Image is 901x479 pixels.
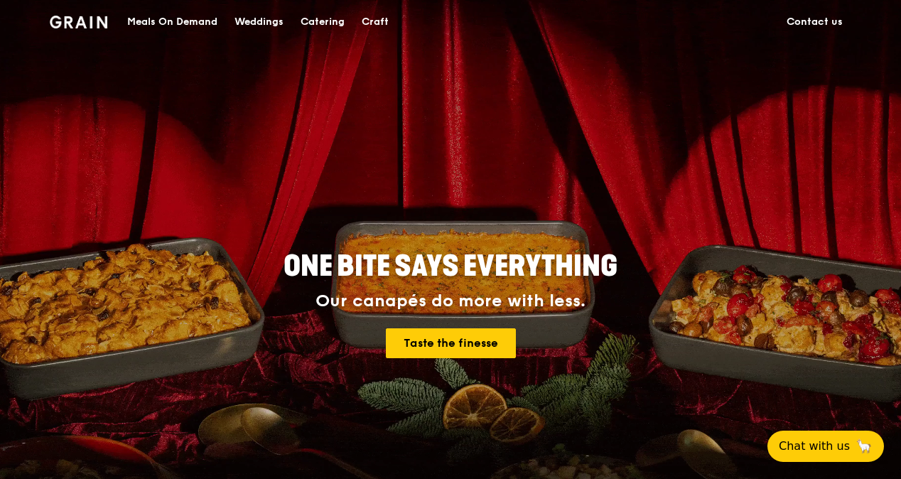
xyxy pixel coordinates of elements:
div: Meals On Demand [127,1,217,43]
a: Weddings [226,1,292,43]
div: Craft [362,1,389,43]
button: Chat with us🦙 [767,431,884,462]
div: Weddings [234,1,284,43]
span: Chat with us [779,438,850,455]
a: Taste the finesse [386,328,516,358]
a: Contact us [778,1,851,43]
span: 🦙 [856,438,873,455]
div: Catering [301,1,345,43]
span: ONE BITE SAYS EVERYTHING [284,249,617,284]
div: Our canapés do more with less. [195,291,706,311]
a: Craft [353,1,397,43]
a: Catering [292,1,353,43]
img: Grain [50,16,107,28]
